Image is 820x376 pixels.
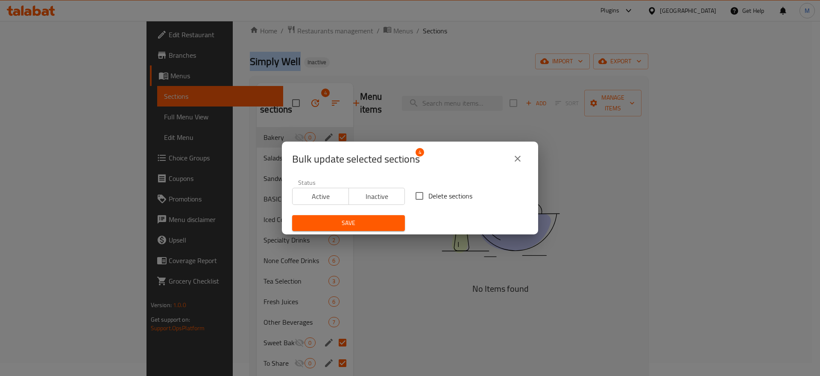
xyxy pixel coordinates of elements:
button: Save [292,215,405,231]
span: Inactive [352,190,402,203]
span: Save [299,218,398,228]
span: 4 [416,148,424,157]
span: Selected section count [292,152,420,166]
span: Active [296,190,346,203]
button: Inactive [348,188,405,205]
button: close [507,148,528,169]
span: Delete sections [428,191,472,201]
button: Active [292,188,349,205]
